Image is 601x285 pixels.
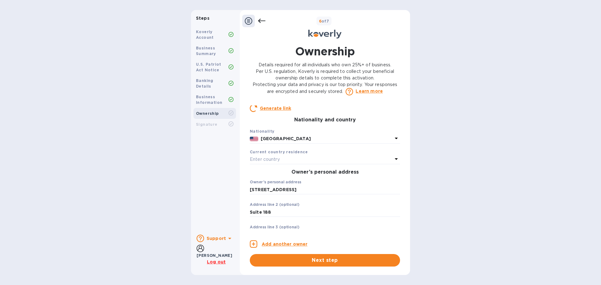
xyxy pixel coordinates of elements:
b: Steps [196,16,209,21]
u: Log out [207,259,226,264]
u: Generate link [260,106,291,111]
label: Owner’s personal address [250,181,301,184]
b: Business Summary [196,46,216,56]
p: Enter country [250,156,280,163]
b: [PERSON_NAME] [197,253,232,258]
button: Next step [250,254,400,267]
b: Nationality [250,129,274,134]
b: U.S. Patriot Act Notice [196,62,221,72]
label: Address line 3 (optional) [250,226,299,229]
button: Add another owner [250,240,307,248]
h3: Nationality and country [250,117,400,123]
a: Learn more [356,88,383,94]
p: Details required for all individuals who own 25%+ of business. Per U.S. regulation, Koverly is re... [250,62,400,95]
b: Signature [196,122,218,127]
span: 6 [319,19,321,23]
b: [GEOGRAPHIC_DATA] [261,136,311,141]
input: Enter address [250,207,400,217]
b: Ownership [196,111,219,116]
p: Add another owner [262,241,307,247]
b: Koverly Account [196,29,214,40]
b: Support [207,236,226,241]
b: Current country residence [250,150,308,154]
b: Banking Details [196,78,213,89]
h1: Ownership [295,43,355,59]
img: US [250,137,258,141]
b: Business Information [196,94,222,105]
b: of 7 [319,19,329,23]
label: Address line 2 (optional) [250,203,299,207]
span: Next step [255,257,395,264]
h3: Owner’s personal address [250,169,400,175]
input: Enter address [250,185,400,194]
